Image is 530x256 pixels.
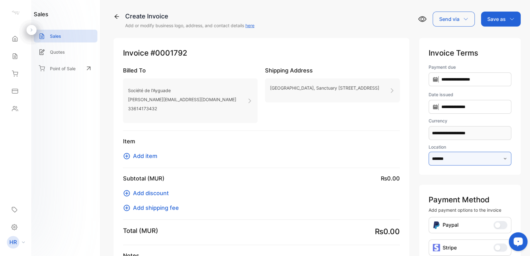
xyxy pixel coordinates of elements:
a: Sales [34,30,97,42]
h1: sales [34,10,48,18]
p: Paypal [443,221,459,229]
a: Point of Sale [34,62,97,75]
button: Add item [123,152,161,160]
img: Icon [433,221,440,229]
span: Add item [133,152,157,160]
span: ₨0.00 [375,226,400,237]
span: Add discount [133,189,169,197]
p: Add payment options to the invoice [429,207,511,213]
p: Sales [50,33,61,39]
a: Quotes [34,46,97,58]
p: Quotes [50,49,65,55]
p: Send via [439,15,459,23]
p: Invoice Terms [429,47,511,59]
p: Save as [487,15,506,23]
p: Société de l'Ayguade [128,86,236,95]
span: ₨0.00 [381,174,400,183]
p: Point of Sale [50,65,76,72]
div: Create Invoice [125,12,254,21]
label: Date issued [429,91,511,98]
p: 33614173432 [128,104,236,113]
span: Add shipping fee [133,204,179,212]
p: Subtotal (MUR) [123,174,164,183]
span: #0001792 [150,47,187,59]
p: Shipping Address [265,66,400,75]
label: Location [429,144,446,150]
button: Add discount [123,189,173,197]
button: Send via [433,12,475,27]
button: Add shipping fee [123,204,183,212]
img: icon [433,244,440,251]
p: [GEOGRAPHIC_DATA], Sanctuary [STREET_ADDRESS] [270,83,379,92]
label: Currency [429,117,511,124]
label: Payment due [429,64,511,70]
p: Billed To [123,66,258,75]
p: Invoice [123,47,400,59]
p: Total (MUR) [123,226,158,235]
p: Payment Method [429,194,511,205]
p: Add or modify business logo, address, and contact details [125,22,254,29]
p: Item [123,137,400,145]
p: HR [9,238,17,246]
p: Stripe [443,244,457,251]
p: [PERSON_NAME][EMAIL_ADDRESS][DOMAIN_NAME] [128,95,236,104]
img: logo [11,8,20,17]
button: Save as [481,12,521,27]
iframe: LiveChat chat widget [504,230,530,256]
a: here [245,23,254,28]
